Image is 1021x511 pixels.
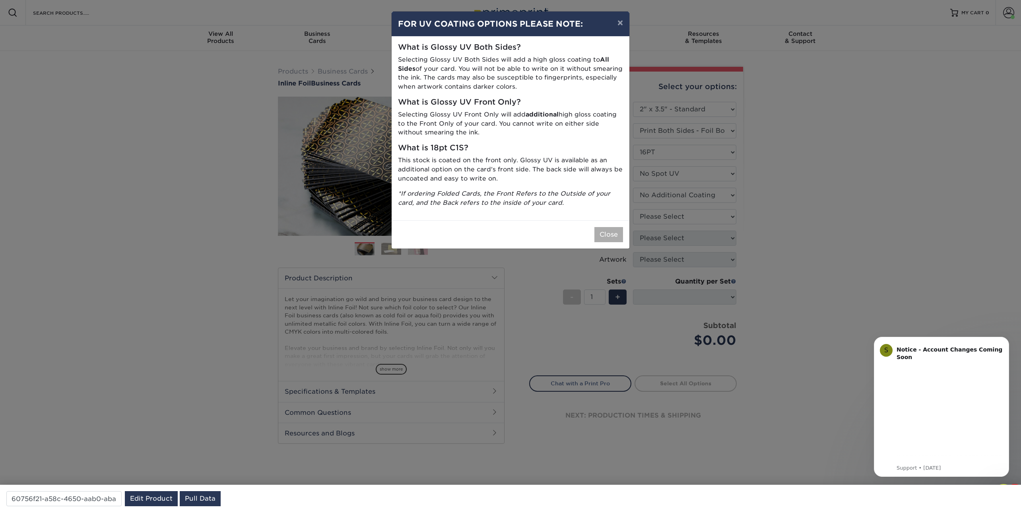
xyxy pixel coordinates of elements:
[398,156,623,183] p: This stock is coated on the front only. Glossy UV is available as an additional option on the car...
[398,190,610,206] i: *If ordering Folded Cards, the Front Refers to the Outside of your card, and the Back refers to t...
[611,12,629,34] button: ×
[398,43,623,52] h5: What is Glossy UV Both Sides?
[594,227,623,242] button: Close
[398,98,623,107] h5: What is Glossy UV Front Only?
[398,56,609,72] strong: All Sides
[862,325,1021,490] iframe: Intercom notifications message
[398,110,623,137] p: Selecting Glossy UV Front Only will add high gloss coating to the Front Only of your card. You ca...
[125,491,178,506] a: Edit Product
[398,18,623,30] h4: FOR UV COATING OPTIONS PLEASE NOTE:
[398,55,623,91] p: Selecting Glossy UV Both Sides will add a high gloss coating to of your card. You will not be abl...
[398,144,623,153] h5: What is 18pt C1S?
[180,491,221,506] a: Pull Data
[526,111,559,118] strong: additional
[1010,484,1019,490] span: 10
[994,484,1013,503] iframe: Intercom live chat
